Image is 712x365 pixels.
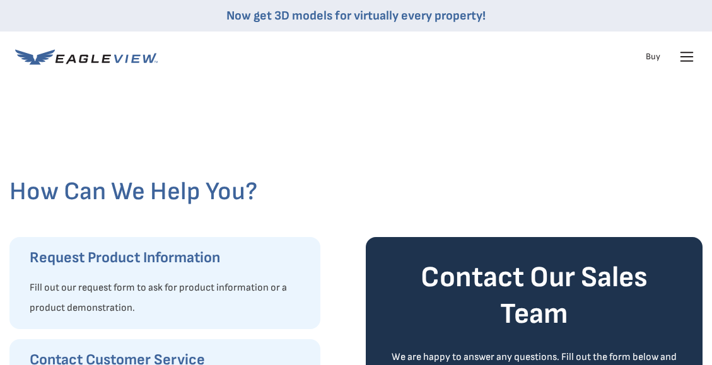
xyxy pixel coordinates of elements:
[30,248,308,268] h3: Request Product Information
[226,8,486,23] a: Now get 3D models for virtually every property!
[646,51,660,62] a: Buy
[30,278,308,318] p: Fill out our request form to ask for product information or a product demonstration.
[421,260,648,332] strong: Contact Our Sales Team
[9,177,703,207] h2: How Can We Help You?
